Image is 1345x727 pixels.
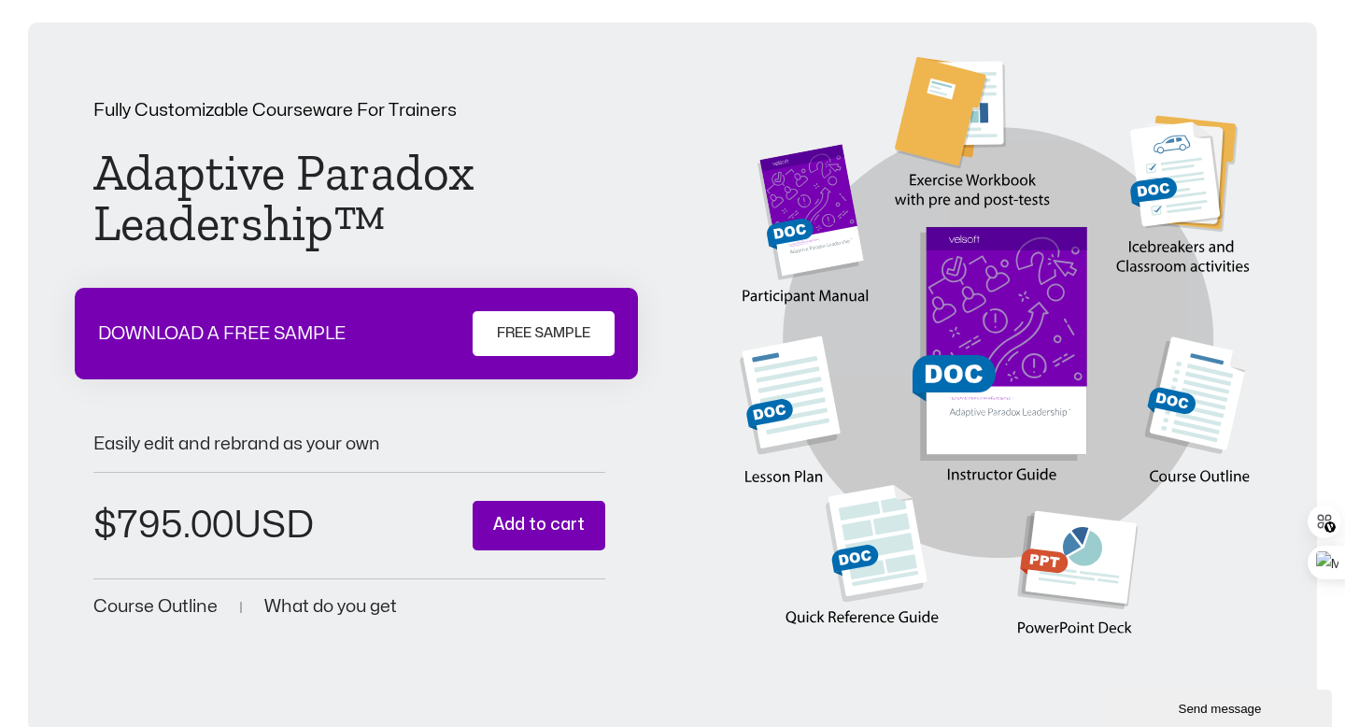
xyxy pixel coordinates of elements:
iframe: chat widget [1108,686,1336,727]
a: What do you get [264,598,397,616]
p: Easily edit and rebrand as your own [93,435,605,453]
span: $ [93,507,117,544]
p: Fully Customizable Courseware For Trainers [93,102,605,120]
p: DOWNLOAD A FREE SAMPLE [98,325,346,343]
h1: Adaptive Paradox Leadership™ [93,148,605,249]
button: Add to cart [473,501,605,550]
a: Course Outline [93,598,218,616]
a: FREE SAMPLE [473,311,615,356]
bdi: 795.00 [93,507,234,544]
img: Second Product Image [740,57,1252,667]
span: FREE SAMPLE [497,322,590,345]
